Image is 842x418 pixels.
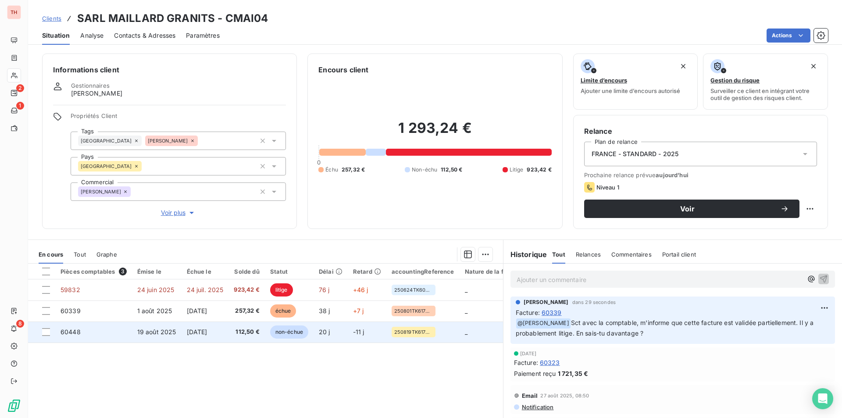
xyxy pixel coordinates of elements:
div: Échue le [187,268,224,275]
span: 257,32 € [342,166,365,174]
span: _ [465,328,467,336]
span: 923,42 € [527,166,551,174]
div: TH [7,5,21,19]
button: Voir plus [71,208,286,218]
span: Voir plus [161,208,196,217]
span: litige [270,283,293,297]
span: 1 août 2025 [137,307,172,314]
span: Situation [42,31,70,40]
input: Ajouter une valeur [198,137,205,145]
span: FRANCE - STANDARD - 2025 [592,150,679,158]
span: 24 juil. 2025 [187,286,224,293]
span: Voir [595,205,780,212]
span: Graphe [96,251,117,258]
span: [GEOGRAPHIC_DATA] [81,164,132,169]
span: Analyse [80,31,103,40]
span: En cours [39,251,63,258]
span: [DATE] [520,351,537,356]
button: Voir [584,200,799,218]
span: dans 29 secondes [572,300,616,305]
span: Ajouter une limite d’encours autorisé [581,87,680,94]
span: Niveau 1 [596,184,619,191]
span: Paramètres [186,31,220,40]
span: 59832 [61,286,80,293]
span: aujourd’hui [656,171,689,179]
div: Open Intercom Messenger [812,388,833,409]
span: 112,50 € [441,166,462,174]
span: [DATE] [187,307,207,314]
span: Limite d’encours [581,77,627,84]
span: [PERSON_NAME] [148,138,188,143]
div: Délai [319,268,343,275]
button: Gestion du risqueSurveiller ce client en intégrant votre outil de gestion des risques client. [703,54,828,110]
span: 27 août 2025, 08:50 [540,393,589,398]
span: Tout [552,251,565,258]
span: Échu [325,166,338,174]
span: Facture : [514,358,538,367]
span: Email [522,392,538,399]
div: Solde dû [234,268,259,275]
span: 923,42 € [234,286,259,294]
span: Prochaine relance prévue [584,171,817,179]
span: Contacts & Adresses [114,31,175,40]
span: 24 juin 2025 [137,286,175,293]
span: Notification [521,404,554,411]
h2: 1 293,24 € [318,119,551,146]
span: 0 [317,159,321,166]
h6: Relance [584,126,817,136]
div: Statut [270,268,308,275]
span: Sct avec la comptable, m'informe que cette facture est validée partiellement. Il y a probablement... [516,319,816,337]
h6: Informations client [53,64,286,75]
span: [PERSON_NAME] [81,189,121,194]
h6: Historique [503,249,547,260]
span: Clients [42,15,61,22]
span: 76 j [319,286,330,293]
div: Retard [353,268,381,275]
span: 60323 [540,358,560,367]
span: +46 j [353,286,368,293]
span: -11 j [353,328,364,336]
div: Nature de la facture [465,268,522,275]
a: Clients [42,14,61,23]
span: 19 août 2025 [137,328,176,336]
span: 38 j [319,307,330,314]
span: 60448 [61,328,81,336]
span: 257,32 € [234,307,259,315]
span: non-échue [270,325,308,339]
span: Commentaires [611,251,652,258]
span: Non-échu [412,166,437,174]
span: [PERSON_NAME] [71,89,122,98]
span: [GEOGRAPHIC_DATA] [81,138,132,143]
span: 60339 [542,308,562,317]
input: Ajouter une valeur [131,188,138,196]
h3: SARL MAILLARD GRANITS - CMAI04 [77,11,268,26]
span: +7 j [353,307,364,314]
div: accountingReference [392,268,454,275]
input: Ajouter une valeur [142,162,149,170]
span: Paiement reçu [514,369,556,378]
span: 3 [119,268,127,275]
button: Limite d’encoursAjouter une limite d’encours autorisé [573,54,698,110]
span: 250819TK61795NG [394,329,433,335]
span: Facture : [516,308,540,317]
span: Propriétés Client [71,112,286,125]
span: 250801TK61795AD [394,308,433,314]
button: Actions [767,29,810,43]
span: Gestionnaires [71,82,110,89]
span: Gestion du risque [710,77,760,84]
span: échue [270,304,296,318]
span: 1 721,35 € [558,369,589,378]
div: Pièces comptables [61,268,127,275]
img: Logo LeanPay [7,399,21,413]
span: 20 j [319,328,330,336]
span: 112,50 € [234,328,259,336]
span: [PERSON_NAME] [524,298,569,306]
span: 250624TK60984AW [394,287,433,293]
span: Portail client [662,251,696,258]
span: @ [PERSON_NAME] [516,318,571,329]
div: Émise le [137,268,176,275]
span: Tout [74,251,86,258]
span: 2 [16,84,24,92]
span: [DATE] [187,328,207,336]
span: 8 [16,320,24,328]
